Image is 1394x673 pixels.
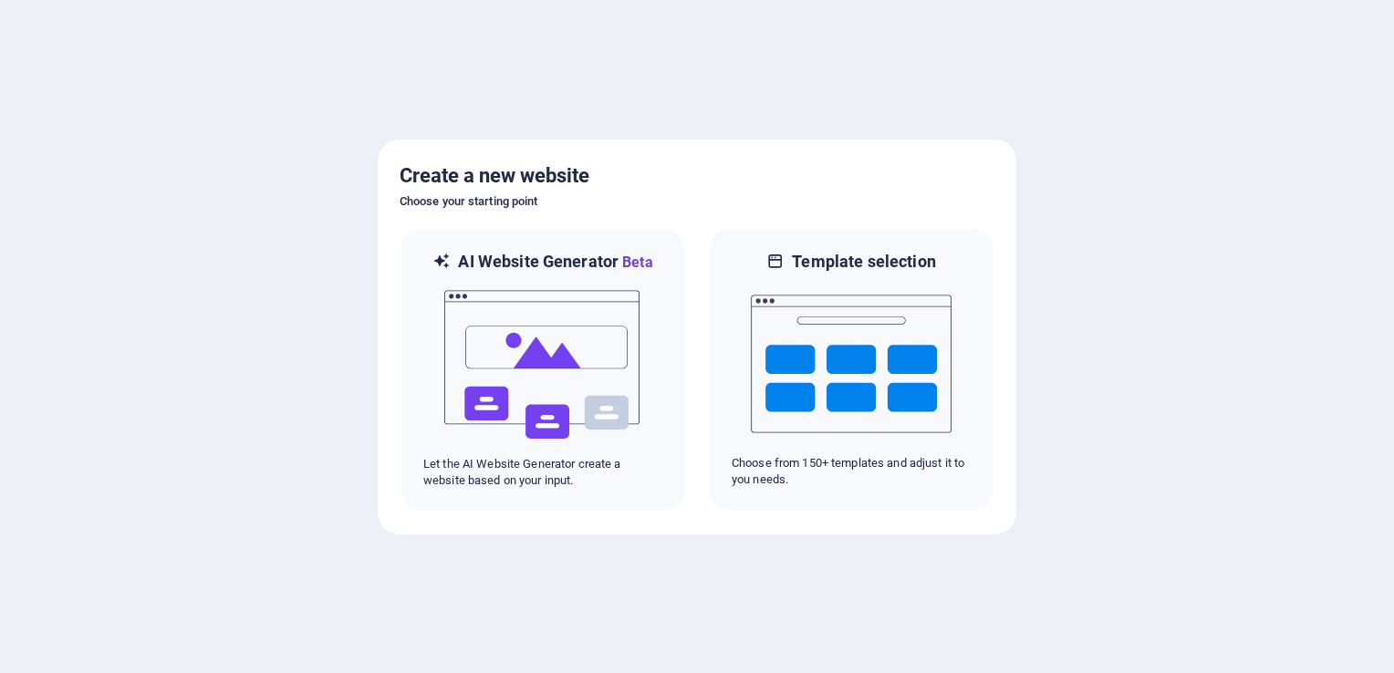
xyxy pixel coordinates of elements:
h6: Template selection [792,251,935,273]
p: Let the AI Website Generator create a website based on your input. [423,456,662,489]
div: AI Website GeneratorBetaaiLet the AI Website Generator create a website based on your input. [400,227,686,513]
span: Beta [619,254,653,271]
h6: Choose your starting point [400,191,994,212]
p: Choose from 150+ templates and adjust it to you needs. [732,455,971,488]
h6: AI Website Generator [458,251,652,274]
div: Template selectionChoose from 150+ templates and adjust it to you needs. [708,227,994,513]
img: ai [442,274,643,456]
h5: Create a new website [400,161,994,191]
